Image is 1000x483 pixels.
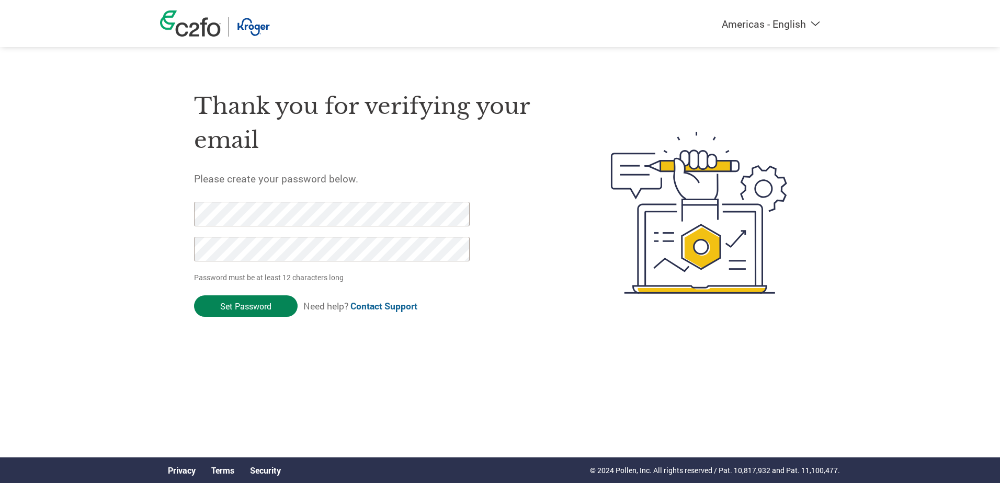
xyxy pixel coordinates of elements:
a: Security [250,465,281,476]
img: create-password [592,74,806,351]
img: Kroger [237,17,270,37]
a: Contact Support [350,300,417,312]
img: c2fo logo [160,10,221,37]
h1: Thank you for verifying your email [194,89,561,157]
span: Need help? [303,300,417,312]
p: © 2024 Pollen, Inc. All rights reserved / Pat. 10,817,932 and Pat. 11,100,477. [590,465,840,476]
input: Set Password [194,295,298,317]
h5: Please create your password below. [194,172,561,185]
a: Privacy [168,465,196,476]
p: Password must be at least 12 characters long [194,272,473,283]
a: Terms [211,465,234,476]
